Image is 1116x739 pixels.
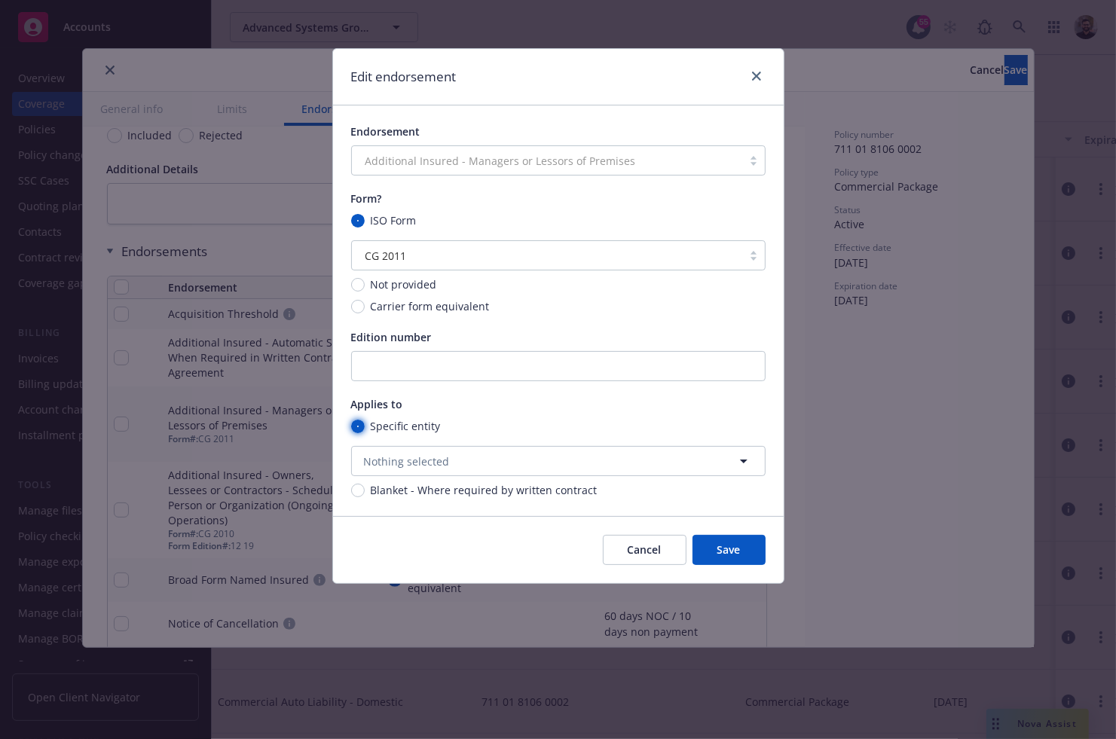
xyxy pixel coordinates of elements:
span: Specific entity [371,418,441,434]
span: ISO Form [371,212,417,228]
span: CG 2011 [365,248,407,264]
span: Not provided [371,276,437,292]
span: Blanket - Where required by written contract [371,482,598,498]
h1: Edit endorsement [351,67,457,87]
button: Cancel [603,535,686,565]
input: ISO Form [351,214,365,228]
span: Nothing selected [364,453,450,469]
input: Specific entity [351,420,365,433]
a: close [748,67,766,85]
input: Carrier form equivalent [351,300,365,313]
button: Save [693,535,766,565]
span: Applies to [351,397,403,411]
span: Carrier form equivalent [371,298,490,314]
span: CG 2011 [359,248,735,264]
input: Blanket - Where required by written contract [351,484,365,497]
span: Form? [351,191,382,206]
span: Endorsement [351,124,420,139]
button: Nothing selected [351,446,766,476]
span: Edition number [351,330,432,344]
input: Not provided [351,278,365,292]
